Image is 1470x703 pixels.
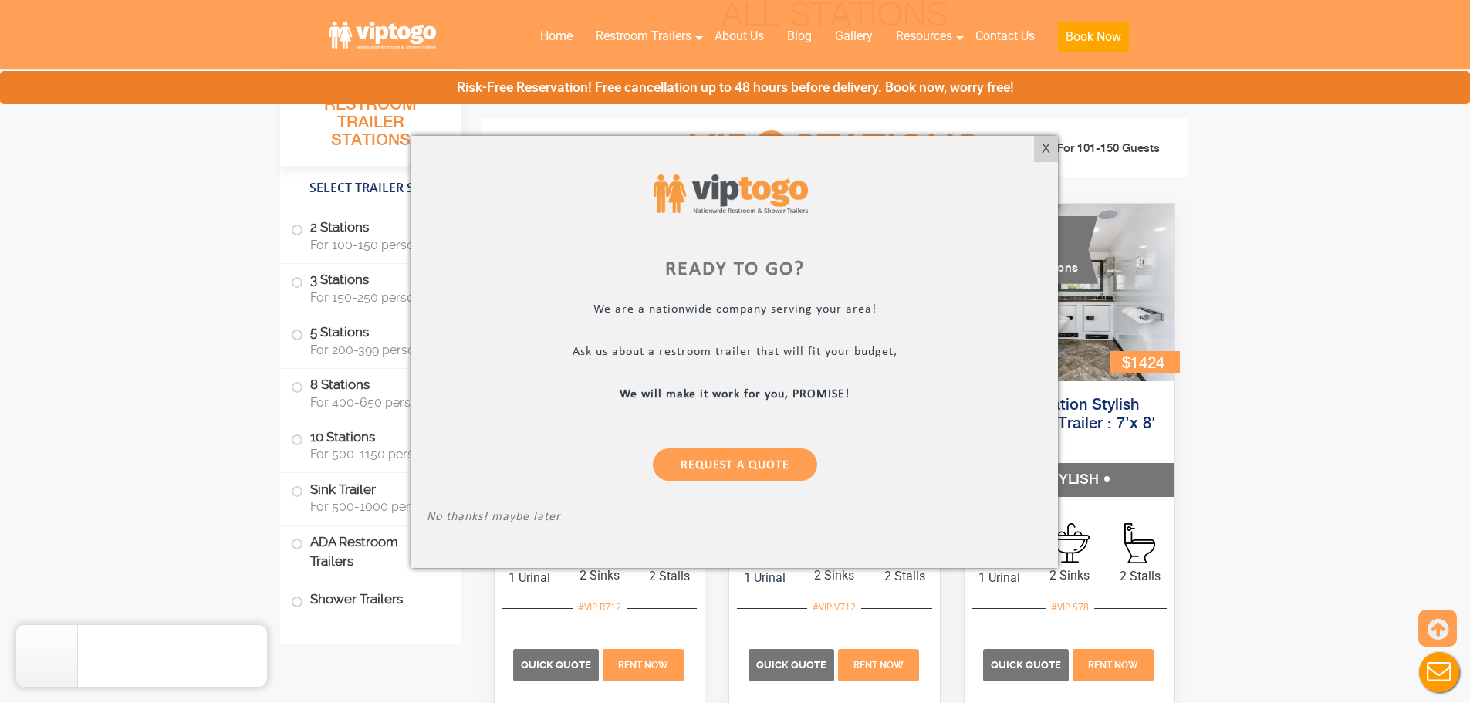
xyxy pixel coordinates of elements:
[1408,641,1470,703] button: Live Chat
[427,302,1043,319] p: We are a nationwide company serving your area!
[654,174,808,214] img: viptogo logo
[427,260,1043,279] div: Ready to go?
[653,448,817,480] a: Request a Quote
[620,387,850,400] b: We will make it work for you, PROMISE!
[1034,136,1058,162] div: X
[427,509,1043,527] p: No thanks! maybe later
[427,344,1043,362] p: Ask us about a restroom trailer that will fit your budget,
